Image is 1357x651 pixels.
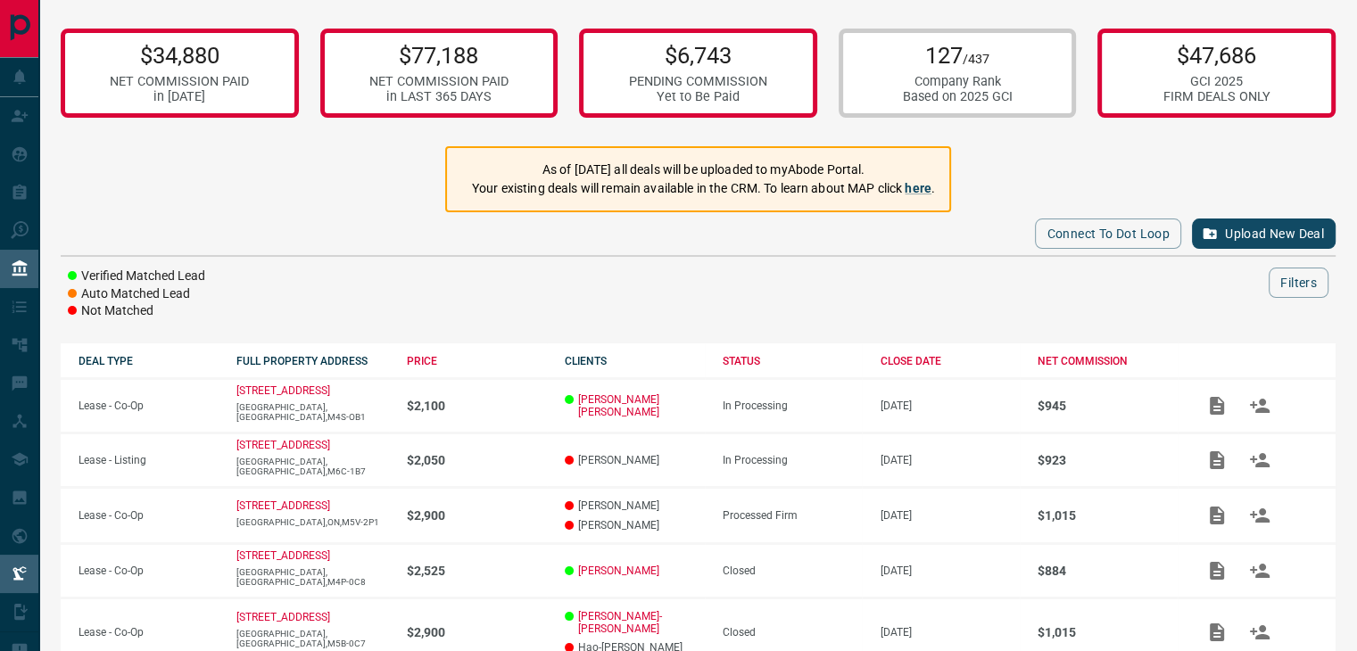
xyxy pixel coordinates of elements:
[472,161,935,179] p: As of [DATE] all deals will be uploaded to myAbode Portal.
[407,355,547,367] div: PRICE
[578,610,705,635] a: [PERSON_NAME]-[PERSON_NAME]
[565,355,705,367] div: CLIENTS
[236,402,389,422] p: [GEOGRAPHIC_DATA],[GEOGRAPHIC_DATA],M4S-OB1
[369,89,509,104] div: in LAST 365 DAYS
[68,302,205,320] li: Not Matched
[1163,89,1270,104] div: FIRM DEALS ONLY
[68,285,205,303] li: Auto Matched Lead
[369,42,509,69] p: $77,188
[723,509,863,522] div: Processed Firm
[236,517,389,527] p: [GEOGRAPHIC_DATA],ON,M5V-2P1
[79,564,219,577] p: Lease - Co-Op
[68,268,205,285] li: Verified Matched Lead
[1038,508,1178,523] p: $1,015
[1163,42,1270,69] p: $47,686
[236,567,389,587] p: [GEOGRAPHIC_DATA],[GEOGRAPHIC_DATA],M4P-0C8
[1038,564,1178,578] p: $884
[903,74,1013,89] div: Company Rank
[79,626,219,639] p: Lease - Co-Op
[903,89,1013,104] div: Based on 2025 GCI
[236,629,389,648] p: [GEOGRAPHIC_DATA],[GEOGRAPHIC_DATA],M5B-0C7
[1238,564,1281,576] span: Match Clients
[407,564,547,578] p: $2,525
[1238,453,1281,466] span: Match Clients
[1196,508,1238,521] span: Add / View Documents
[1196,564,1238,576] span: Add / View Documents
[369,74,509,89] div: NET COMMISSION PAID
[1038,399,1178,413] p: $945
[1269,268,1328,298] button: Filters
[1035,218,1181,249] button: Connect to Dot Loop
[578,393,705,418] a: [PERSON_NAME] [PERSON_NAME]
[79,509,219,522] p: Lease - Co-Op
[407,399,547,413] p: $2,100
[407,625,547,639] p: $2,900
[110,89,249,104] div: in [DATE]
[1038,355,1178,367] div: NET COMMISSION
[578,564,659,577] a: [PERSON_NAME]
[1196,399,1238,411] span: Add / View Documents
[905,181,931,195] a: here
[903,42,1013,69] p: 127
[723,626,863,639] div: Closed
[963,52,989,67] span: /437
[880,400,1020,412] p: [DATE]
[565,454,705,466] p: [PERSON_NAME]
[407,508,547,523] p: $2,900
[236,439,330,451] a: [STREET_ADDRESS]
[236,499,330,512] a: [STREET_ADDRESS]
[565,519,705,532] p: [PERSON_NAME]
[236,549,330,562] a: [STREET_ADDRESS]
[880,564,1020,577] p: [DATE]
[1192,218,1336,249] button: Upload New Deal
[723,454,863,466] div: In Processing
[1196,625,1238,638] span: Add / View Documents
[880,626,1020,639] p: [DATE]
[79,454,219,466] p: Lease - Listing
[880,355,1020,367] div: CLOSE DATE
[629,74,767,89] div: PENDING COMMISSION
[236,355,389,367] div: FULL PROPERTY ADDRESS
[472,179,935,198] p: Your existing deals will remain available in the CRM. To learn about MAP click .
[723,400,863,412] div: In Processing
[565,499,705,512] p: [PERSON_NAME]
[723,564,863,577] div: Closed
[1038,625,1178,639] p: $1,015
[79,355,219,367] div: DEAL TYPE
[629,42,767,69] p: $6,743
[236,384,330,397] a: [STREET_ADDRESS]
[880,509,1020,522] p: [DATE]
[236,611,330,623] a: [STREET_ADDRESS]
[1238,399,1281,411] span: Match Clients
[110,74,249,89] div: NET COMMISSION PAID
[1238,508,1281,521] span: Match Clients
[1196,453,1238,466] span: Add / View Documents
[407,453,547,467] p: $2,050
[629,89,767,104] div: Yet to Be Paid
[723,355,863,367] div: STATUS
[1163,74,1270,89] div: GCI 2025
[79,400,219,412] p: Lease - Co-Op
[236,457,389,476] p: [GEOGRAPHIC_DATA],[GEOGRAPHIC_DATA],M6C-1B7
[110,42,249,69] p: $34,880
[880,454,1020,466] p: [DATE]
[1038,453,1178,467] p: $923
[1238,625,1281,638] span: Match Clients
